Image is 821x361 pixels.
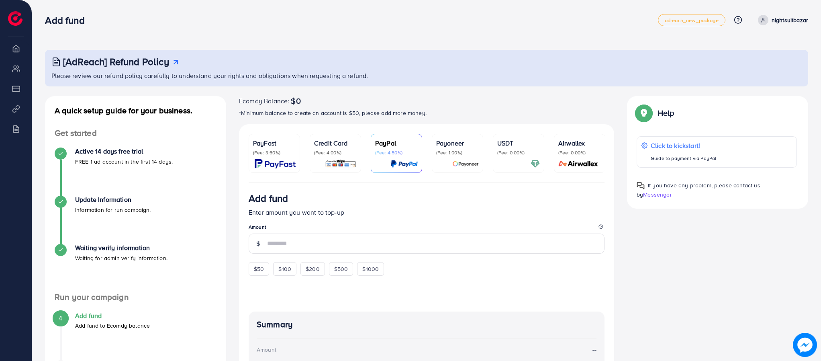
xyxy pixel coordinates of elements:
[314,138,357,148] p: Credit Card
[75,148,173,155] h4: Active 14 days free trial
[257,320,596,330] h4: Summary
[253,138,296,148] p: PayFast
[75,244,167,252] h4: Waiting verify information
[75,321,150,330] p: Add fund to Ecomdy balance
[75,312,150,320] h4: Add fund
[637,182,645,190] img: Popup guide
[75,205,151,215] p: Information for run campaign.
[8,11,22,26] img: logo
[772,15,808,25] p: nightsuitbazar
[314,150,357,156] p: (Fee: 4.00%)
[51,71,803,80] p: Please review our refund policy carefully to understand your rights and obligations when requesti...
[637,181,760,199] span: If you have any problem, please contact us by
[249,224,605,234] legend: Amount
[63,56,169,68] h3: [AdReach] Refund Policy
[239,108,614,118] p: *Minimum balance to create an account is $50, please add more money.
[278,265,291,273] span: $100
[643,191,672,199] span: Messenger
[306,265,320,273] span: $200
[592,345,596,354] strong: --
[531,159,540,168] img: card
[45,148,226,196] li: Active 14 days free trial
[558,138,601,148] p: Airwallex
[556,159,601,168] img: card
[637,106,651,120] img: Popup guide
[665,18,719,23] span: adreach_new_package
[375,138,418,148] p: PayPal
[334,265,348,273] span: $500
[59,314,62,323] span: 4
[45,292,226,302] h4: Run your campaign
[651,141,716,150] p: Click to kickstart!
[362,265,379,273] span: $1000
[497,150,540,156] p: (Fee: 0.00%)
[793,333,817,357] img: image
[75,196,151,203] h4: Update Information
[436,138,479,148] p: Payoneer
[45,312,226,360] li: Add fund
[257,346,276,354] div: Amount
[436,150,479,156] p: (Fee: 1.00%)
[325,159,357,168] img: card
[651,154,716,163] p: Guide to payment via PayPal
[45,106,226,115] h4: A quick setup guide for your business.
[75,253,167,263] p: Waiting for admin verify information.
[658,14,725,26] a: adreach_new_package
[254,265,264,273] span: $50
[45,14,91,26] h3: Add fund
[249,193,288,204] h3: Add fund
[375,150,418,156] p: (Fee: 4.50%)
[45,196,226,244] li: Update Information
[75,157,173,166] p: FREE 1 ad account in the first 14 days.
[658,108,674,118] p: Help
[291,96,300,106] span: $0
[255,159,296,168] img: card
[390,159,418,168] img: card
[249,207,605,217] p: Enter amount you want to top-up
[497,138,540,148] p: USDT
[452,159,479,168] img: card
[253,150,296,156] p: (Fee: 3.60%)
[239,96,289,106] span: Ecomdy Balance:
[45,128,226,138] h4: Get started
[558,150,601,156] p: (Fee: 0.00%)
[45,244,226,292] li: Waiting verify information
[755,15,808,25] a: nightsuitbazar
